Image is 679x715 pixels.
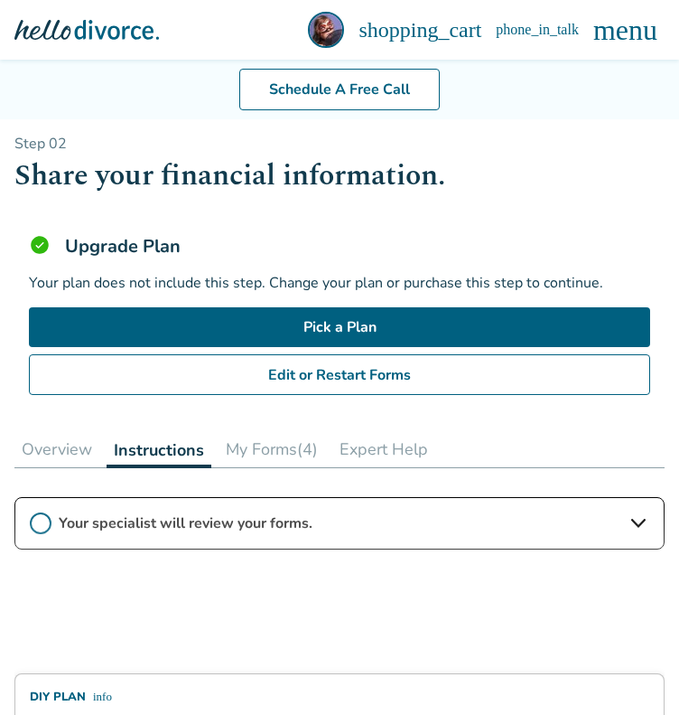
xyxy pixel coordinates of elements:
[30,689,649,705] div: DIY Plan
[219,431,325,467] button: My Forms(4)
[29,273,650,293] div: Your plan does not include this step. Change your plan or purchase this step to continue.
[239,69,440,110] a: Schedule A Free Call
[593,15,657,44] span: menu
[308,12,344,48] img: Lauren Bahedry
[29,307,650,347] a: Pick a Plan
[358,19,481,41] span: shopping_cart
[14,431,99,467] button: Overview
[589,628,679,715] iframe: Chat Widget
[29,354,650,396] button: Edit or Restart Forms
[496,23,579,37] a: phone_in_talk
[332,431,435,467] button: Expert Help
[93,691,112,702] span: info
[14,154,665,198] h1: Share your financial information.
[65,234,181,259] h5: Upgrade Plan
[107,431,211,468] button: Instructions
[14,134,665,154] p: Step 0 2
